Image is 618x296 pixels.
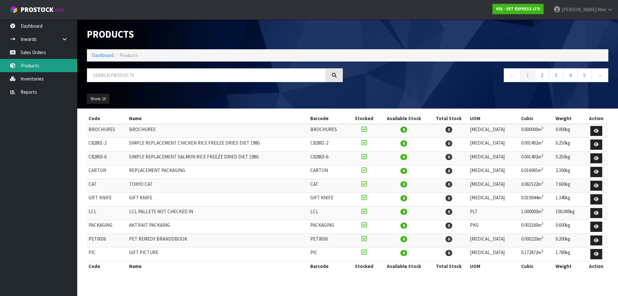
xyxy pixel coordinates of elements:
sup: 3 [541,221,543,226]
td: 7.600kg [554,179,585,193]
td: 0.010944m [520,193,554,206]
td: LCL [309,206,349,220]
td: [MEDICAL_DATA] [468,124,520,138]
span: 0 [445,140,452,147]
td: CARTON [309,165,349,179]
td: 0.600kg [554,220,585,234]
td: LCL PALLETS NOT CHECKED IN [127,206,309,220]
span: 0 [400,236,407,242]
sup: 3 [541,167,543,171]
td: C82801-2 [309,138,349,152]
td: PACKAGING [309,220,349,234]
th: Code [87,261,127,271]
td: 0.002160m [520,220,554,234]
td: TOKYO CAT [127,179,309,193]
th: Available Stock [379,113,429,124]
td: LCL [87,206,127,220]
td: BROCHURES [127,124,309,138]
span: 0 [445,168,452,174]
td: 100.000kg [554,206,585,220]
td: AKTIVAIT PACKAING [127,220,309,234]
th: Stocked [349,261,379,271]
a: 1 [520,68,535,82]
td: CAT [309,179,349,193]
th: Name [127,113,309,124]
th: UOM [468,113,520,124]
button: Show: 10 [87,94,109,104]
td: 0.061522m [520,179,554,193]
span: 0 [400,168,407,174]
span: Mee [597,6,606,13]
td: PIC [309,247,349,261]
td: PET0036 [87,234,127,247]
td: 0.016965m [520,165,554,179]
span: 0 [445,127,452,133]
small: WMS [55,7,65,13]
span: 0 [445,236,452,242]
td: [MEDICAL_DATA] [468,247,520,261]
td: 0.001492m [520,138,554,152]
td: GIFT PICTURE [127,247,309,261]
a: 2 [535,68,549,82]
th: Cubic [520,113,554,124]
th: Total Stock [429,113,468,124]
td: 0.250kg [554,138,585,152]
sup: 3 [541,194,543,198]
td: [MEDICAL_DATA] [468,165,520,179]
span: 0 [445,223,452,229]
strong: V01 - VET EXPRESS LTD [496,6,540,12]
td: 1.780kg [554,247,585,261]
a: 5 [577,68,592,82]
th: Weight [554,261,585,271]
td: [MEDICAL_DATA] [468,234,520,247]
img: cube-alt.png [10,5,18,14]
span: 0 [400,181,407,187]
td: PET0036 [309,234,349,247]
td: 1.340kg [554,193,585,206]
td: CAT [87,179,127,193]
sup: 3 [541,180,543,185]
th: Action [585,261,608,271]
td: [MEDICAL_DATA] [468,151,520,165]
a: ← [504,68,521,82]
td: BROCHURES [309,124,349,138]
td: 0.000000m [520,124,554,138]
span: 0 [445,209,452,215]
span: 0 [400,195,407,201]
th: Barcode [309,113,349,124]
sup: 3 [541,126,543,130]
sup: 3 [541,235,543,240]
td: BROCHURES [87,124,127,138]
td: PLT [468,206,520,220]
td: C82801-2 [87,138,127,152]
td: [MEDICAL_DATA] [468,193,520,206]
td: 2.300kg [554,165,585,179]
td: 0.172872m [520,247,554,261]
th: Stocked [349,113,379,124]
sup: 3 [541,208,543,212]
nav: Page navigation [352,68,608,84]
span: 0 [400,154,407,160]
th: Code [87,113,127,124]
td: PET REMEDY BRANDDBOOK [127,234,309,247]
a: 3 [549,68,563,82]
th: Weight [554,113,585,124]
span: [PERSON_NAME] [562,6,596,13]
td: REPLACEMENT PACKAGING [127,165,309,179]
td: C82803-6 [87,151,127,165]
td: 0.200kg [554,234,585,247]
span: 0 [445,250,452,256]
th: Action [585,113,608,124]
th: Barcode [309,261,349,271]
sup: 3 [541,153,543,158]
span: 0 [400,140,407,147]
a: Dashboard [92,52,114,58]
span: 0 [400,250,407,256]
span: 0 [445,154,452,160]
td: [MEDICAL_DATA] [468,138,520,152]
td: GIFT KNIFE [127,193,309,206]
td: CARTON [87,165,127,179]
td: PKG [468,220,520,234]
td: 0.250kg [554,151,585,165]
span: 0 [400,223,407,229]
